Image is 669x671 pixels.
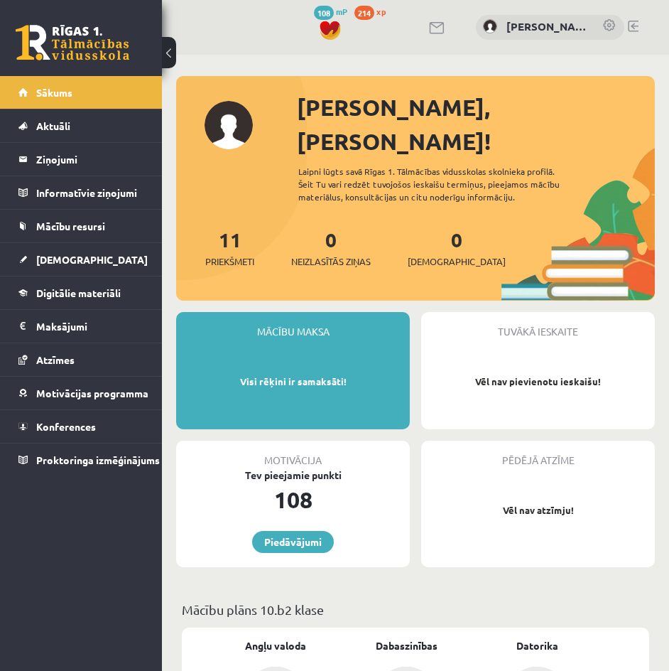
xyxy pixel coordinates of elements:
[291,227,371,269] a: 0Neizlasītās ziņas
[18,377,144,409] a: Motivācijas programma
[516,638,558,653] a: Datorika
[36,253,148,266] span: [DEMOGRAPHIC_DATA]
[297,90,655,159] div: [PERSON_NAME], [PERSON_NAME]!
[428,375,648,389] p: Vēl nav pievienotu ieskaišu!
[408,227,506,269] a: 0[DEMOGRAPHIC_DATA]
[36,286,121,299] span: Digitālie materiāli
[298,165,585,203] div: Laipni lūgts savā Rīgas 1. Tālmācības vidusskolas skolnieka profilā. Šeit Tu vari redzēt tuvojošo...
[36,119,70,132] span: Aktuāli
[506,18,588,35] a: [PERSON_NAME]
[252,531,334,553] a: Piedāvājumi
[18,243,144,276] a: [DEMOGRAPHIC_DATA]
[205,254,254,269] span: Priekšmeti
[18,143,144,176] a: Ziņojumi
[183,375,403,389] p: Visi rēķini ir samaksāti!
[18,410,144,443] a: Konferences
[18,277,144,309] a: Digitālie materiāli
[245,638,306,653] a: Angļu valoda
[408,254,506,269] span: [DEMOGRAPHIC_DATA]
[314,6,334,20] span: 108
[314,6,347,17] a: 108 mP
[18,109,144,142] a: Aktuāli
[176,441,410,468] div: Motivācija
[36,310,144,343] legend: Maksājumi
[18,76,144,109] a: Sākums
[18,210,144,242] a: Mācību resursi
[18,343,144,376] a: Atzīmes
[36,453,160,466] span: Proktoringa izmēģinājums
[421,441,655,468] div: Pēdējā atzīme
[36,143,144,176] legend: Ziņojumi
[36,176,144,209] legend: Informatīvie ziņojumi
[376,638,437,653] a: Dabaszinības
[176,483,410,517] div: 108
[176,312,410,339] div: Mācību maksa
[36,86,72,99] span: Sākums
[182,600,649,619] p: Mācību plāns 10.b2 klase
[36,220,105,232] span: Mācību resursi
[36,420,96,433] span: Konferences
[18,176,144,209] a: Informatīvie ziņojumi
[18,444,144,476] a: Proktoringa izmēģinājums
[421,312,655,339] div: Tuvākā ieskaite
[291,254,371,269] span: Neizlasītās ziņas
[354,6,393,17] a: 214 xp
[36,387,148,399] span: Motivācijas programma
[428,503,648,517] p: Vēl nav atzīmju!
[483,19,497,33] img: Marko Osemļjaks
[205,227,254,269] a: 11Priekšmeti
[354,6,374,20] span: 214
[176,468,410,483] div: Tev pieejamie punkti
[336,6,347,17] span: mP
[36,353,75,366] span: Atzīmes
[376,6,386,17] span: xp
[18,310,144,343] a: Maksājumi
[16,25,129,60] a: Rīgas 1. Tālmācības vidusskola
